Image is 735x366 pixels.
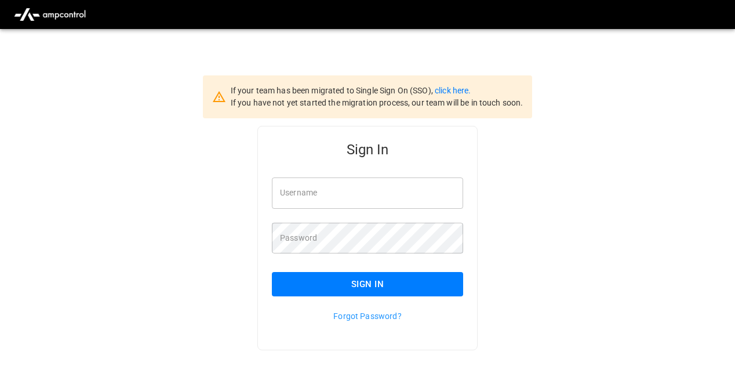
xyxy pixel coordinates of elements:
[9,3,90,26] img: ampcontrol.io logo
[272,310,463,322] p: Forgot Password?
[435,86,471,95] a: click here.
[231,86,435,95] span: If your team has been migrated to Single Sign On (SSO),
[272,272,463,296] button: Sign In
[231,98,523,107] span: If you have not yet started the migration process, our team will be in touch soon.
[272,140,463,159] h5: Sign In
